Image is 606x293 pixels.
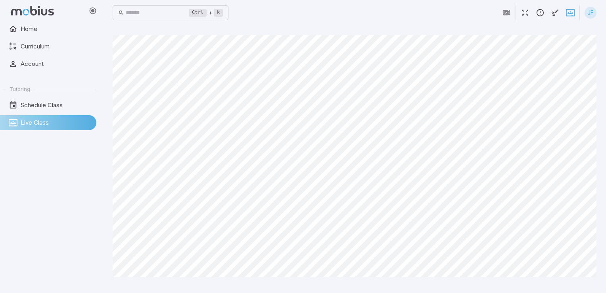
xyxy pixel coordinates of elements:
[21,101,91,110] span: Schedule Class
[189,9,207,17] kbd: Ctrl
[518,5,533,20] button: Fullscreen Game
[563,5,578,20] button: Join Session now!
[21,60,91,68] span: Account
[499,5,514,20] button: Join in Zoom Client
[21,42,91,51] span: Curriculum
[21,118,91,127] span: Live Class
[548,5,563,20] button: Start Drawing on Questions
[21,25,91,33] span: Home
[10,85,30,93] span: Tutoring
[533,5,548,20] button: Report an Issue
[189,8,223,17] div: +
[214,9,223,17] kbd: k
[585,7,596,19] div: JF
